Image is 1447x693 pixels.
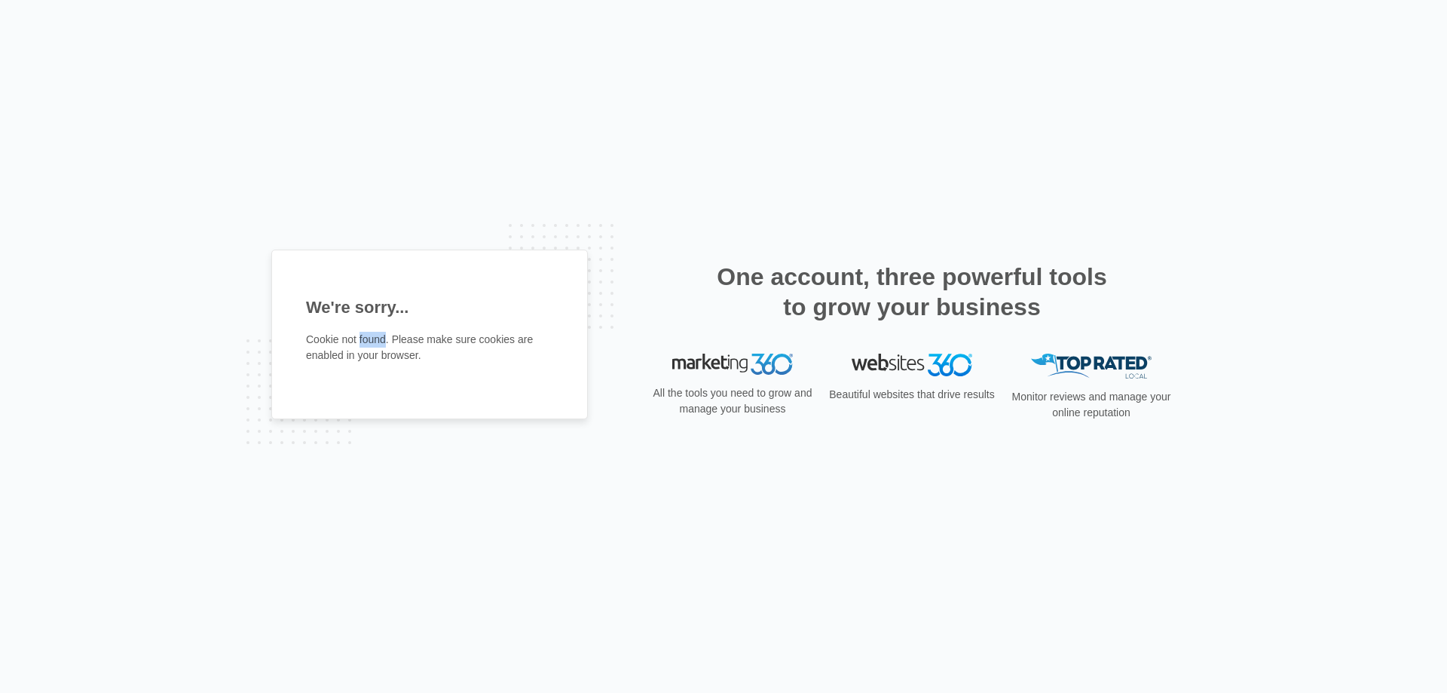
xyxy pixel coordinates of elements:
img: Top Rated Local [1031,354,1152,379]
p: Cookie not found. Please make sure cookies are enabled in your browser. [306,332,553,363]
h1: We're sorry... [306,295,553,320]
p: All the tools you need to grow and manage your business [648,385,817,417]
img: Marketing 360 [672,354,793,375]
img: Websites 360 [852,354,972,376]
p: Monitor reviews and manage your online reputation [1007,389,1176,421]
h2: One account, three powerful tools to grow your business [712,262,1112,322]
p: Beautiful websites that drive results [828,387,996,403]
